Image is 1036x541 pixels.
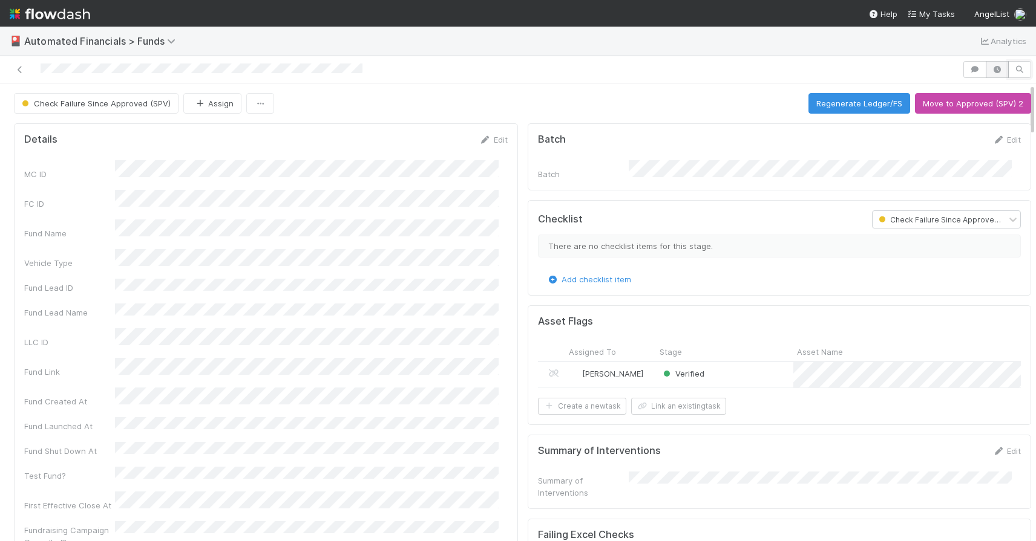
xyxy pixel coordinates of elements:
[538,168,629,180] div: Batch
[183,93,241,114] button: Assign
[631,398,726,415] button: Link an existingtask
[538,445,661,457] h5: Summary of Interventions
[808,93,910,114] button: Regenerate Ledger/FS
[571,369,580,378] img: avatar_ac83cd3a-2de4-4e8f-87db-1b662000a96d.png
[10,4,90,24] img: logo-inverted-e16ddd16eac7371096b0.svg
[992,446,1021,456] a: Edit
[24,168,115,180] div: MC ID
[24,134,57,146] h5: Details
[19,99,171,108] span: Check Failure Since Approved (SPV)
[24,35,182,47] span: Automated Financials > Funds
[876,215,1020,224] span: Check Failure Since Approved (SPV)
[538,235,1021,258] div: There are no checklist items for this stage.
[979,34,1026,48] a: Analytics
[14,93,179,114] button: Check Failure Since Approved (SPV)
[570,368,643,380] div: [PERSON_NAME]
[24,445,115,457] div: Fund Shut Down At
[1014,8,1026,21] img: avatar_5ff1a016-d0ce-496a-bfbe-ad3802c4d8a0.png
[661,368,704,380] div: Verified
[24,499,115,511] div: First Effective Close At
[868,8,897,20] div: Help
[797,346,843,358] span: Asset Name
[915,93,1031,114] button: Move to Approved (SPV) 2
[538,475,629,499] div: Summary of Interventions
[24,198,115,210] div: FC ID
[24,336,115,348] div: LLC ID
[569,346,616,358] span: Assigned To
[661,369,704,378] span: Verified
[660,346,682,358] span: Stage
[907,9,955,19] span: My Tasks
[538,316,593,328] h5: Asset Flags
[582,369,643,378] span: [PERSON_NAME]
[907,8,955,20] a: My Tasks
[24,420,115,432] div: Fund Launched At
[24,282,115,294] div: Fund Lead ID
[538,529,634,541] h5: Failing Excel Checks
[538,213,583,225] h5: Checklist
[24,306,115,319] div: Fund Lead Name
[24,470,115,482] div: Test Fund?
[974,9,1009,19] span: AngelList
[538,134,566,146] h5: Batch
[538,398,626,415] button: Create a newtask
[24,257,115,269] div: Vehicle Type
[24,366,115,378] div: Fund Link
[479,135,508,144] a: Edit
[24,395,115,407] div: Fund Created At
[24,227,115,239] div: Fund Name
[10,36,22,46] span: 🎴
[547,274,631,284] a: Add checklist item
[992,135,1021,144] a: Edit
